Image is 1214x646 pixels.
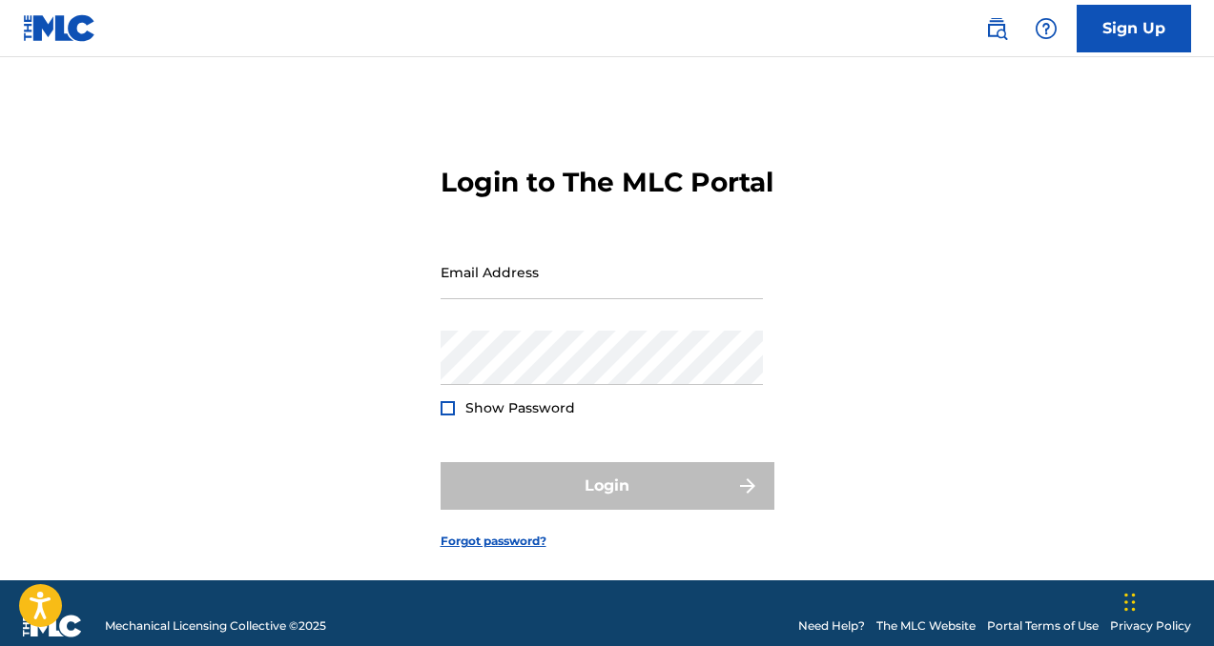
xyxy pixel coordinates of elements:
img: logo [23,615,82,637]
div: Drag [1124,574,1136,631]
span: Mechanical Licensing Collective © 2025 [105,617,326,635]
img: MLC Logo [23,14,96,42]
img: help [1035,17,1058,40]
a: The MLC Website [876,617,976,635]
a: Need Help? [798,617,865,635]
a: Privacy Policy [1110,617,1191,635]
a: Public Search [977,10,1016,48]
iframe: Chat Widget [1119,555,1214,646]
div: Help [1027,10,1065,48]
a: Forgot password? [441,533,546,550]
h3: Login to The MLC Portal [441,166,773,199]
span: Show Password [465,399,575,416]
a: Sign Up [1077,5,1191,52]
img: search [985,17,1008,40]
a: Portal Terms of Use [987,617,1099,635]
